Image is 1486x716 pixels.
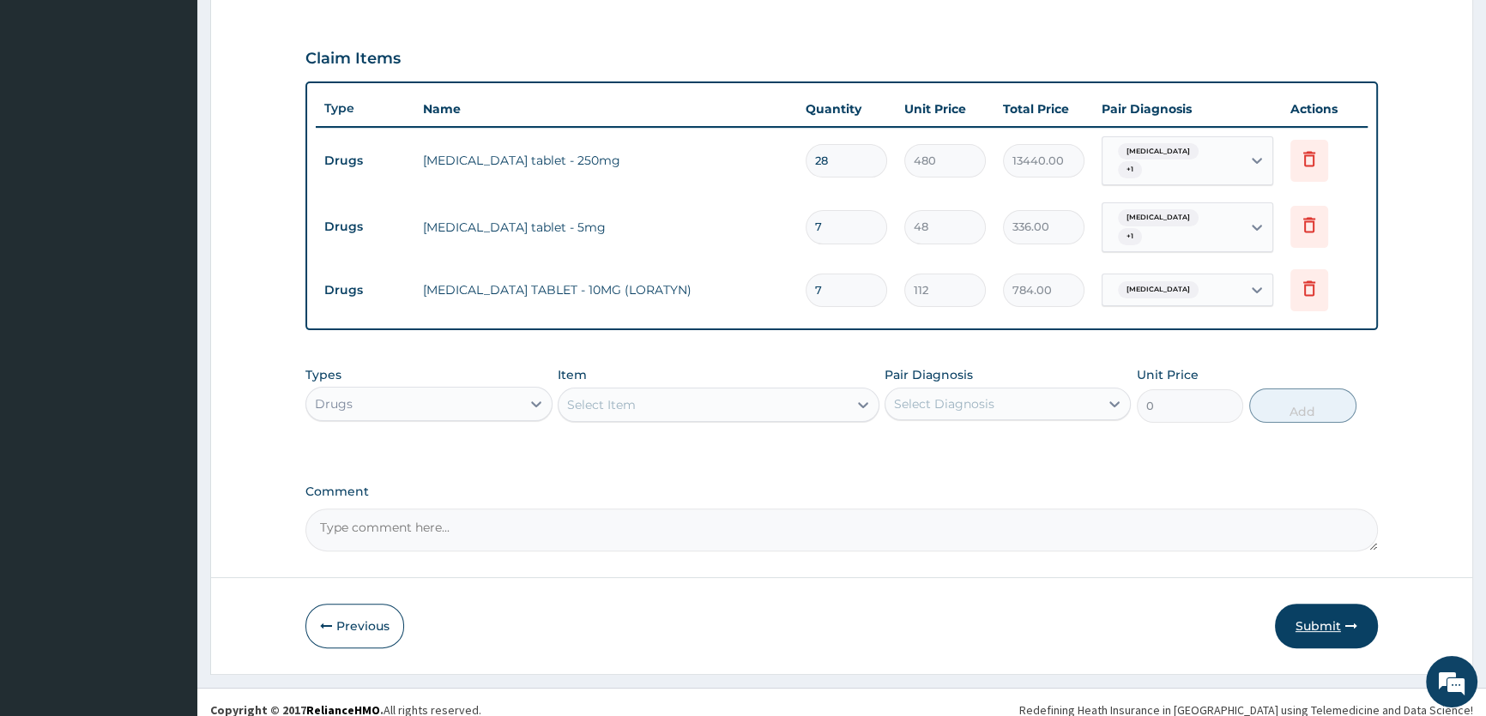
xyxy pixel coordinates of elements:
[316,211,414,243] td: Drugs
[414,273,797,307] td: [MEDICAL_DATA] TABLET - 10MG (LORATYN)
[414,143,797,177] td: [MEDICAL_DATA] tablet - 250mg
[1282,92,1368,126] th: Actions
[316,145,414,177] td: Drugs
[315,395,353,412] div: Drugs
[316,93,414,124] th: Type
[885,366,973,383] label: Pair Diagnosis
[305,604,404,648] button: Previous
[1118,281,1199,298] span: [MEDICAL_DATA]
[994,92,1093,126] th: Total Price
[1137,366,1199,383] label: Unit Price
[89,96,288,118] div: Chat with us now
[305,484,1378,499] label: Comment
[1118,228,1142,245] span: + 1
[316,274,414,306] td: Drugs
[558,366,587,383] label: Item
[894,395,994,412] div: Select Diagnosis
[305,368,341,382] label: Types
[414,92,797,126] th: Name
[567,396,636,413] div: Select Item
[797,92,896,126] th: Quantity
[9,468,327,528] textarea: Type your message and hit 'Enter'
[896,92,994,126] th: Unit Price
[1093,92,1282,126] th: Pair Diagnosis
[414,210,797,244] td: [MEDICAL_DATA] tablet - 5mg
[1118,209,1199,226] span: [MEDICAL_DATA]
[32,86,69,129] img: d_794563401_company_1708531726252_794563401
[1118,143,1199,160] span: [MEDICAL_DATA]
[281,9,323,50] div: Minimize live chat window
[1275,604,1378,648] button: Submit
[100,216,237,389] span: We're online!
[305,50,401,69] h3: Claim Items
[1118,161,1142,178] span: + 1
[1249,388,1356,423] button: Add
